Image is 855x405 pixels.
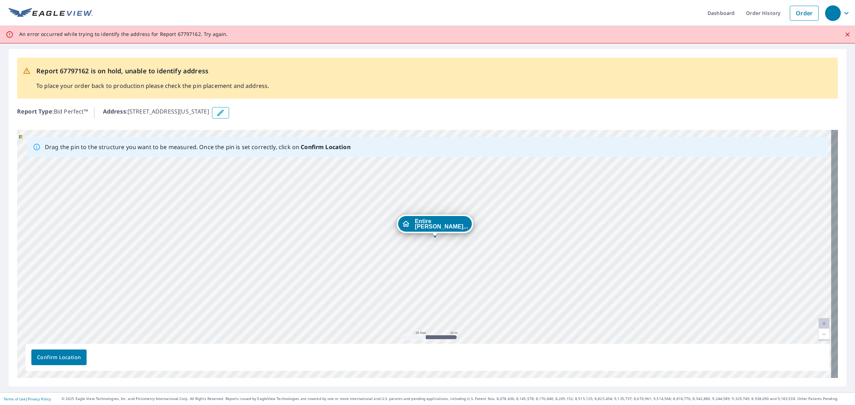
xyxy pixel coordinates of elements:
p: : [STREET_ADDRESS][US_STATE] [103,107,209,119]
b: Address [103,107,126,115]
p: Drag the pin to the structure you want to be measured. Once the pin is set correctly, click on [45,143,351,151]
p: Report 67797162 is on hold, unable to identify address [36,66,269,76]
p: © 2025 Eagle View Technologies, Inc. and Pictometry International Corp. All Rights Reserved. Repo... [62,396,851,401]
p: To place your order back to production please check the pin placement and address. [36,81,269,90]
button: Confirm Location [31,349,87,365]
a: Privacy Policy [28,396,51,401]
b: Report Type [17,107,52,115]
p: | [4,397,51,401]
b: Confirm Location [301,143,350,151]
a: Terms of Use [4,396,26,401]
a: Current Level 20, Zoom Out [819,329,829,340]
button: Close [843,30,852,39]
img: EV Logo [9,8,93,19]
span: Confirm Location [37,353,81,362]
p: : Bid Perfect™ [17,107,88,119]
p: An error occurred while trying to identify the address for Report 67797162. Try again. [19,31,228,37]
a: Order [790,6,819,21]
a: Current Level 20, Zoom In Disabled [819,318,829,329]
